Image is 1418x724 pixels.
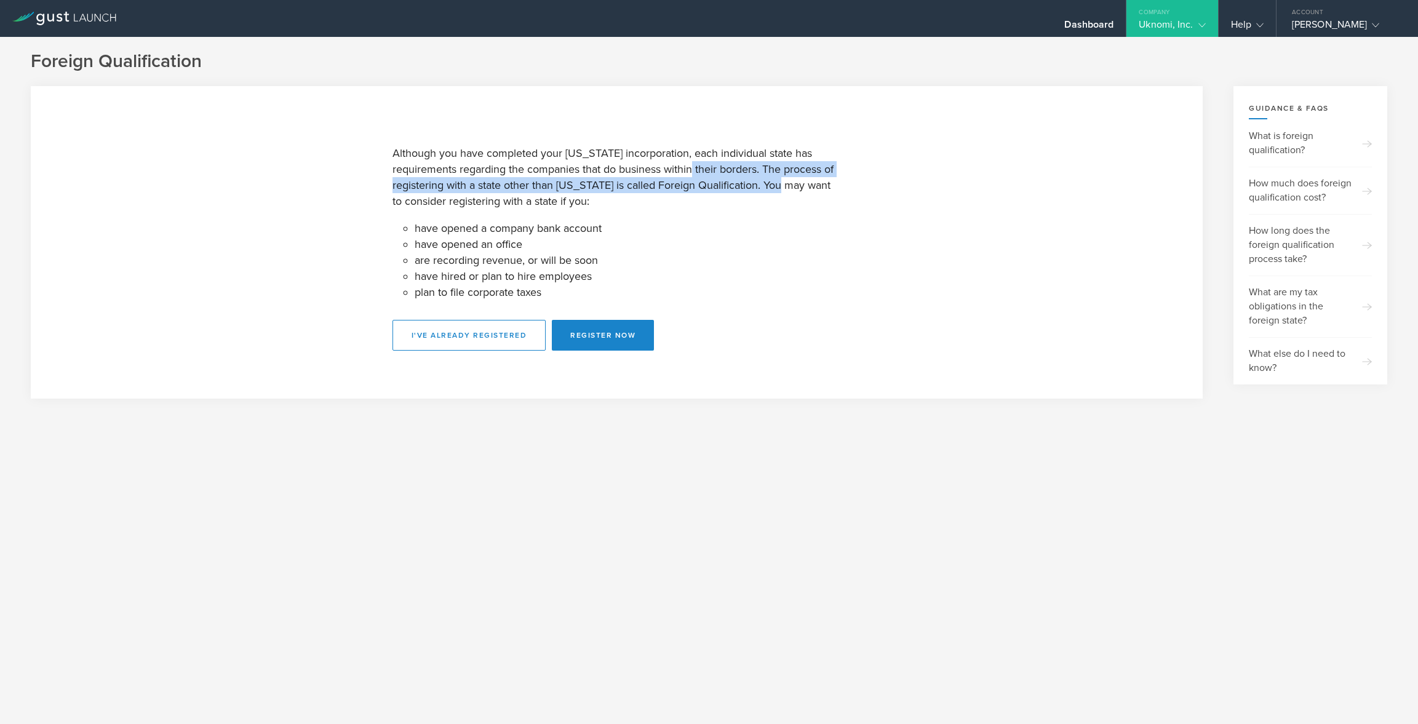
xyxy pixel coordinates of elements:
[415,236,842,252] li: have opened an office
[1064,18,1113,37] div: Dashboard
[392,145,842,209] p: Although you have completed your [US_STATE] incorporation, each individual state has requirements...
[1233,167,1387,214] a: How much does foreign qualification cost?
[1249,119,1372,167] div: What is foreign qualification?
[1139,18,1205,37] div: Uknomi, Inc.
[1233,119,1387,167] a: What is foreign qualification?
[392,320,546,351] button: I've already registered
[1233,86,1387,119] div: Guidance & FAQs
[1231,18,1264,37] div: Help
[415,220,842,236] li: have opened a company bank account
[1233,276,1387,337] a: What are my tax obligations in the foreign state?
[1233,337,1387,384] a: What else do I need to know?
[1249,167,1372,214] div: How much does foreign qualification cost?
[552,320,654,351] button: Register Now
[1249,214,1372,276] div: How long does the foreign qualification process take?
[1249,276,1372,337] div: What are my tax obligations in the foreign state?
[415,252,842,268] li: are recording revenue, or will be soon
[1292,18,1396,37] div: [PERSON_NAME]
[415,284,842,300] li: plan to file corporate taxes
[31,49,1387,74] div: Foreign Qualification
[1249,337,1372,384] div: What else do I need to know?
[1233,214,1387,276] a: How long does the foreign qualification process take?
[415,268,842,284] li: have hired or plan to hire employees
